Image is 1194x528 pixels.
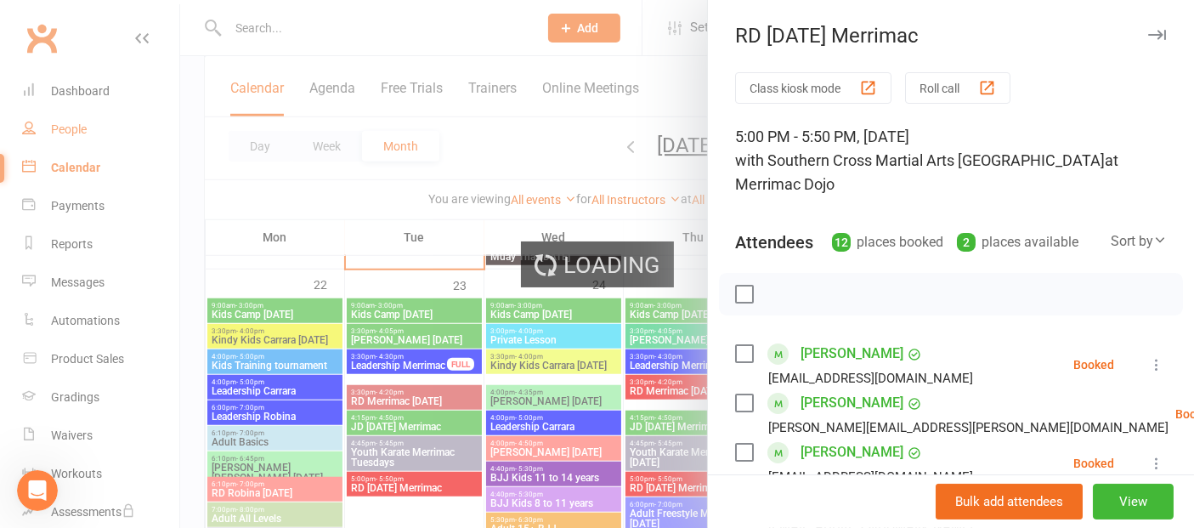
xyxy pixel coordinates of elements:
[735,72,891,104] button: Class kiosk mode
[768,466,973,488] div: [EMAIL_ADDRESS][DOMAIN_NAME]
[768,367,973,389] div: [EMAIL_ADDRESS][DOMAIN_NAME]
[298,7,329,37] div: Close
[768,417,1169,439] div: [PERSON_NAME][EMAIL_ADDRESS][PERSON_NAME][DOMAIN_NAME]
[957,233,976,252] div: 2
[26,398,40,412] button: Emoji picker
[1073,359,1114,371] div: Booked
[122,287,136,301] a: Source reference 4186150:
[82,9,193,21] h1: [PERSON_NAME]
[708,24,1194,48] div: RD [DATE] Merrimac
[801,389,903,417] a: [PERSON_NAME]
[40,99,313,146] li: Ask recipients to whitelist in their Hotmail account settings.
[735,151,1105,169] span: with Southern Cross Martial Arts [GEOGRAPHIC_DATA]
[291,391,319,418] button: Send a message…
[14,362,325,391] textarea: Message…
[957,230,1078,254] div: places available
[832,230,943,254] div: places booked
[40,238,313,301] li: Avoid using free-mail domains (like Hotmail, Gmail, Outlook) as your default reply address; use a...
[936,484,1083,519] button: Bulk add attendees
[81,398,94,412] button: Upload attachment
[40,186,313,234] li: If you’re sending bulk messages, review the bounce and spam reports for more details on why speci...
[735,230,813,254] div: Attendees
[1093,484,1174,519] button: View
[832,233,851,252] div: 12
[82,21,212,38] p: The team can also help
[1111,230,1167,253] div: Sort by
[54,398,67,412] button: Gif picker
[27,73,313,90] div: To help resolve this issue:
[40,150,313,182] li: Double-check that the recipient’s email address is entered correctly.
[17,470,58,511] iframe: Intercom live chat
[905,72,1010,104] button: Roll call
[266,7,298,39] button: Home
[735,125,1167,196] div: 5:00 PM - 5:50 PM, [DATE]
[40,99,302,129] a: [EMAIL_ADDRESS][DOMAIN_NAME]
[48,9,76,37] img: Profile image for Toby
[11,7,43,39] button: go back
[1073,457,1114,469] div: Booked
[108,398,122,412] button: Start recording
[27,309,313,376] div: If the problem persists after these steps, further investigation may be needed to identify if Hot...
[801,340,903,367] a: [PERSON_NAME]
[801,439,903,466] a: [PERSON_NAME]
